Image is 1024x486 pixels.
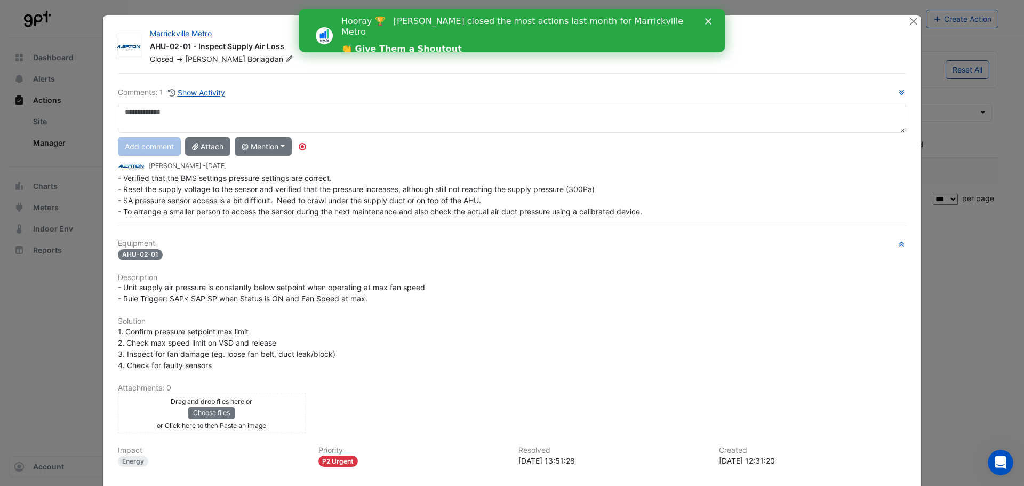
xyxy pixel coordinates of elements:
[318,456,358,467] div: P2 Urgent
[247,54,295,65] span: Borlagdan
[118,317,906,326] h6: Solution
[150,54,174,63] span: Closed
[406,10,417,16] div: Close
[149,161,227,171] small: [PERSON_NAME] -
[171,397,252,405] small: Drag and drop files here or
[157,421,266,429] small: or Click here to then Paste an image
[719,455,907,466] div: [DATE] 12:31:20
[118,173,642,216] span: - Verified that the BMS settings pressure settings are correct. - Reset the supply voltage to the...
[188,407,235,419] button: Choose files
[167,86,226,99] button: Show Activity
[206,162,227,170] span: 2023-11-14 12:37:07
[118,239,906,248] h6: Equipment
[908,15,919,27] button: Close
[318,446,506,455] h6: Priority
[118,161,145,172] img: Alerton
[118,384,906,393] h6: Attachments: 0
[176,54,183,63] span: ->
[518,455,706,466] div: [DATE] 13:51:28
[116,42,141,52] img: Alerton
[518,446,706,455] h6: Resolved
[235,137,292,156] button: @ Mention
[185,54,245,63] span: [PERSON_NAME]
[298,142,307,152] div: Tooltip anchor
[118,273,906,282] h6: Description
[118,283,425,303] span: - Unit supply air pressure is constantly below setpoint when operating at max fan speed - Rule Tr...
[988,450,1013,475] iframe: Intercom live chat
[118,249,163,260] span: AHU-02-01
[118,86,226,99] div: Comments: 1
[150,41,895,54] div: AHU-02-01 - Inspect Supply Air Loss
[719,446,907,455] h6: Created
[150,29,212,38] a: Marrickville Metro
[43,35,163,47] a: 👏 Give Them a Shoutout
[185,137,230,156] button: Attach
[118,446,306,455] h6: Impact
[299,9,725,52] iframe: Intercom live chat banner
[118,327,335,370] span: 1. Confirm pressure setpoint max limit 2. Check max speed limit on VSD and release 3. Inspect for...
[118,456,148,467] div: Energy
